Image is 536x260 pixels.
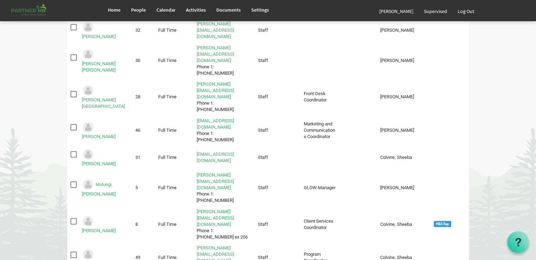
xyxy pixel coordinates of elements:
[82,61,116,73] a: [PERSON_NAME] [PERSON_NAME]
[339,147,377,168] td: column header Departments
[193,43,255,78] td: veronica@newcircles.caPhone 1: 416-553-9343 is template cell column header Contact Info
[339,116,377,144] td: column header Departments
[339,43,377,78] td: column header Departments
[79,207,132,242] td: Munoz, Alberto is template cell column header Full Name
[339,171,377,205] td: column header Departments
[67,147,79,168] td: checkbox
[377,207,431,242] td: Colvine, Sheeba column header Supervisor
[377,116,431,144] td: Groff, Phil column header Supervisor
[377,19,431,41] td: Shippey, Kim column header Supervisor
[155,207,193,242] td: Full Time column header Personnel Type
[193,116,255,144] td: mmihalis@newcircles.caPhone 1: 4169700998 is template cell column header Contact Info
[197,209,234,227] a: [PERSON_NAME][EMAIL_ADDRESS][DOMAIN_NAME]
[131,7,146,13] span: People
[79,171,132,205] td: Mulungi, Fatuma is template cell column header Full Name
[67,43,79,78] td: checkbox
[193,19,255,41] td: minahil@newcircles.ca is template cell column header Contact Info
[67,19,79,41] td: checkbox
[431,43,469,78] td: column header Tags
[132,43,155,78] td: 30 column header ID
[155,171,193,205] td: Full Time column header Personnel Type
[431,116,469,144] td: column header Tags
[79,19,132,41] td: Khalid, Minahil is template cell column header Full Name
[82,134,116,139] a: [PERSON_NAME]
[79,147,132,168] td: Moayedi, Alin is template cell column header Full Name
[82,215,94,228] img: Could not locate image
[374,1,419,21] a: [PERSON_NAME]
[193,171,255,205] td: fatuma@newcircles.caPhone 1: 416-422-2591 x207 is template cell column header Contact Info
[79,80,132,114] td: Mendoza, Rosario is template cell column header Full Name
[155,80,193,114] td: Full Time column header Personnel Type
[67,80,79,114] td: checkbox
[82,228,116,233] a: [PERSON_NAME]
[193,80,255,114] td: rosario@newcircles.caPhone 1: 4164222591 is template cell column header Contact Info
[197,81,234,99] a: [PERSON_NAME][EMAIL_ADDRESS][DOMAIN_NAME]
[301,19,339,41] td: column header Job Title
[79,43,132,78] td: Marte Baeto, Veronica is template cell column header Full Name
[377,80,431,114] td: Moayedi, Alin column header Supervisor
[132,207,155,242] td: 8 column header ID
[301,43,339,78] td: column header Job Title
[186,7,206,13] span: Activities
[339,207,377,242] td: column header Departments
[301,171,339,205] td: GLOW Manager column header Job Title
[82,84,94,97] img: Could not locate image
[377,43,431,78] td: Akter, Shelina column header Supervisor
[254,80,300,114] td: Staff column header Position
[377,147,431,168] td: Colvine, Sheeba column header Supervisor
[132,80,155,114] td: 28 column header ID
[155,43,193,78] td: Full Time column header Personnel Type
[431,147,469,168] td: column header Tags
[419,1,452,21] a: Supervised
[67,207,79,242] td: checkbox
[434,221,451,227] div: H&S Rep
[155,147,193,168] td: Full Time column header Personnel Type
[377,171,431,205] td: Fantham, Judy column header Supervisor
[301,147,339,168] td: column header Job Title
[339,19,377,41] td: column header Departments
[67,116,79,144] td: checkbox
[301,80,339,114] td: Front Desk Coordinator column header Job Title
[197,45,234,63] a: [PERSON_NAME][EMAIL_ADDRESS][DOMAIN_NAME]
[193,147,255,168] td: alin@newcircles.ca is template cell column header Contact Info
[67,171,79,205] td: checkbox
[301,116,339,144] td: Marketing and Communications Coordinator column header Job Title
[156,7,175,13] span: Calendar
[108,7,121,13] span: Home
[254,207,300,242] td: Staff column header Position
[254,43,300,78] td: Staff column header Position
[82,48,94,61] img: Could not locate image
[339,80,377,114] td: column header Departments
[82,178,94,191] img: Could not locate image
[197,118,234,130] a: [EMAIL_ADDRESS][DOMAIN_NAME]
[254,171,300,205] td: Staff column header Position
[251,7,269,13] span: Settings
[132,147,155,168] td: 31 column header ID
[216,7,241,13] span: Documents
[193,207,255,242] td: alberto@newcircles.caPhone 1: 416-422-2591 ex 206 is template cell column header Contact Info
[254,19,300,41] td: Staff column header Position
[82,181,116,197] a: Mulungi, [PERSON_NAME]
[82,121,94,134] img: Could not locate image
[155,19,193,41] td: Full Time column header Personnel Type
[79,116,132,144] td: Mihalis, Melissa is template cell column header Full Name
[197,151,234,163] a: [EMAIL_ADDRESS][DOMAIN_NAME]
[452,1,480,21] a: Log Out
[132,171,155,205] td: 5 column header ID
[254,147,300,168] td: Staff column header Position
[431,80,469,114] td: column header Tags
[431,171,469,205] td: column header Tags
[155,116,193,144] td: Full Time column header Personnel Type
[82,97,125,109] a: [PERSON_NAME][GEOGRAPHIC_DATA]
[82,34,116,39] a: [PERSON_NAME]
[431,207,469,242] td: <div class="tag label label-default">H&S Rep</div> column header Tags
[132,116,155,144] td: 46 column header ID
[301,207,339,242] td: Client Services Coordinator column header Job Title
[254,116,300,144] td: Staff column header Position
[82,148,94,161] img: Could not locate image
[431,19,469,41] td: column header Tags
[132,19,155,41] td: 32 column header ID
[82,161,116,166] a: [PERSON_NAME]
[424,8,447,14] span: Supervised
[82,21,94,33] img: Could not locate image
